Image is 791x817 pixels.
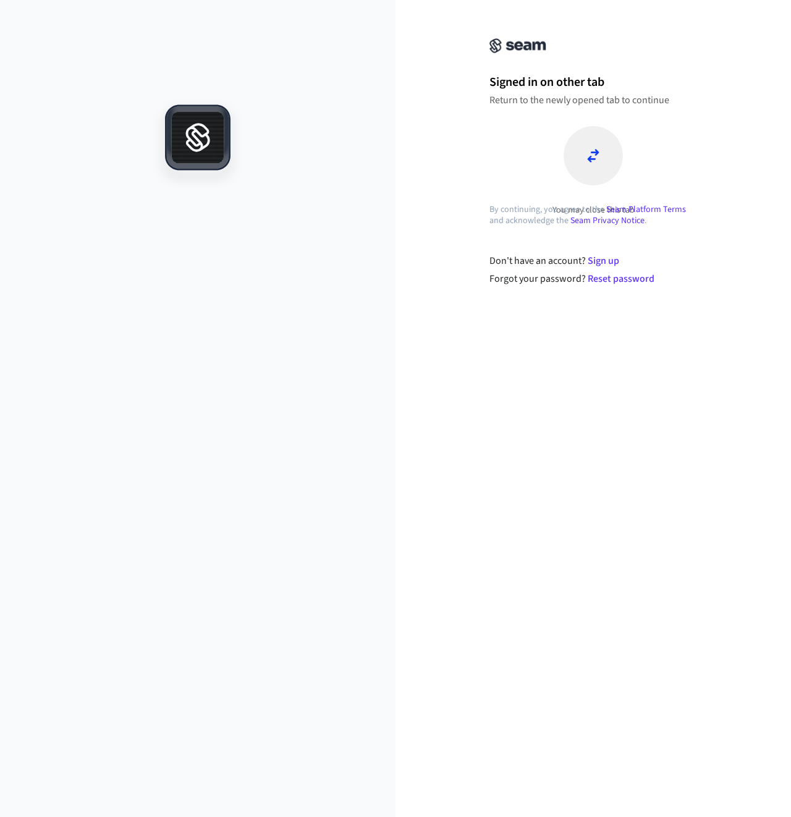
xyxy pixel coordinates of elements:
[588,272,654,286] a: Reset password
[489,271,698,286] div: Forgot your password?
[489,94,697,106] p: Return to the newly opened tab to continue
[570,214,645,227] a: Seam Privacy Notice
[489,253,698,268] div: Don't have an account?
[606,203,686,216] a: Seam Platform Terms
[489,204,697,226] p: By continuing, you agree to the and acknowledge the .
[489,73,697,91] h1: Signed in on other tab
[489,38,546,53] img: Seam Console
[588,254,619,268] a: Sign up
